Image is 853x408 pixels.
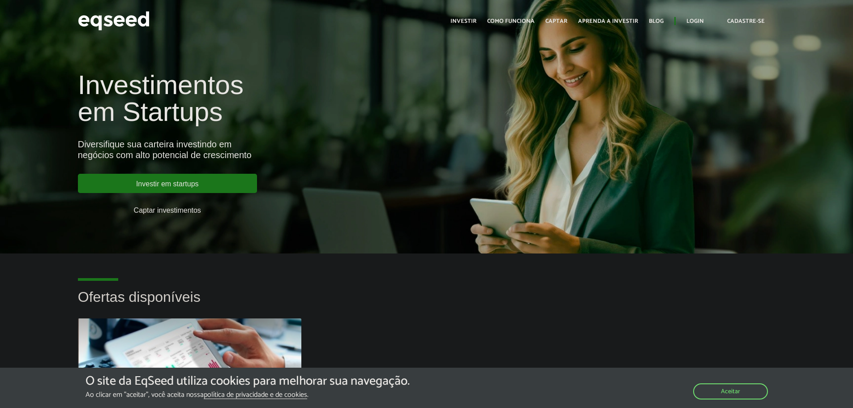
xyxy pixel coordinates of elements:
a: Login [686,18,704,24]
button: Aceitar [693,383,768,399]
a: Como funciona [487,18,535,24]
a: Investir em startups [78,174,257,193]
h2: Ofertas disponíveis [78,289,776,318]
a: Captar [545,18,567,24]
h1: Investimentos em Startups [78,72,491,125]
a: Cadastre-se [715,15,777,26]
a: Aprenda a investir [578,18,638,24]
h5: O site da EqSeed utiliza cookies para melhorar sua navegação. [86,374,410,388]
a: Blog [649,18,664,24]
div: Diversifique sua carteira investindo em negócios com alto potencial de crescimento [78,139,491,160]
a: Captar investimentos [78,200,257,219]
p: Ao clicar em "aceitar", você aceita nossa . [86,391,410,399]
a: política de privacidade e de cookies [204,391,307,399]
img: EqSeed [78,9,150,33]
a: Investir [450,18,476,24]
